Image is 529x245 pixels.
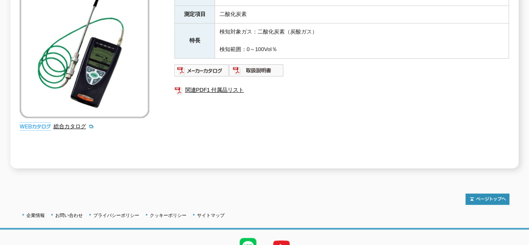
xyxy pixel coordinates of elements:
img: メーカーカタログ [174,64,229,77]
a: クッキーポリシー [150,213,187,218]
td: 検知対象ガス：二酸化炭素（炭酸ガス） 検知範囲：0～100Vol％ [215,23,509,58]
th: 測定項目 [175,6,215,23]
th: 特長 [175,23,215,58]
a: メーカーカタログ [174,69,229,75]
a: 総合カタログ [53,123,94,129]
a: 取扱説明書 [229,69,284,75]
a: サイトマップ [197,213,225,218]
a: 企業情報 [26,213,45,218]
td: 二酸化炭素 [215,6,509,23]
img: 取扱説明書 [229,64,284,77]
img: webカタログ [20,122,51,131]
a: 関連PDF1 付属品リスト [174,85,509,95]
a: お問い合わせ [55,213,83,218]
img: トップページへ [465,193,509,205]
a: プライバシーポリシー [93,213,139,218]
